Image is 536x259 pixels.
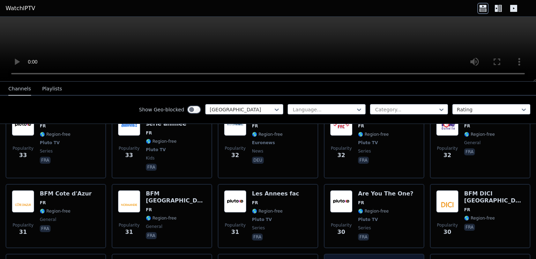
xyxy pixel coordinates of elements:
span: Popularity [331,146,352,151]
p: fra [464,224,475,231]
span: 🌎 Region-free [252,208,283,214]
h6: Les Annees fac [252,190,299,197]
img: BFM DICI Alpes du Sud [436,190,459,213]
span: FR [358,200,364,206]
p: fra [146,164,157,171]
span: 🌎 Region-free [358,132,389,137]
span: FR [146,130,152,136]
span: Popularity [225,146,246,151]
span: 🌎 Region-free [40,208,70,214]
img: BFM Cote d'Azur [12,190,34,213]
img: TeleGohelle [436,113,459,136]
h6: Are You The One? [358,190,414,197]
img: Are You The One? [330,190,352,213]
span: 🌎 Region-free [40,132,70,137]
span: Popularity [13,146,33,151]
span: Pluto TV [146,147,166,153]
span: 31 [19,228,27,236]
span: FR [358,123,364,129]
p: fra [358,157,369,164]
span: FR [40,123,46,129]
p: fra [40,225,51,232]
p: fra [40,157,51,164]
span: Popularity [13,222,33,228]
span: 🌎 Region-free [464,215,495,221]
span: 🌎 Region-free [146,139,177,144]
p: deu [252,157,264,164]
span: 30 [337,228,345,236]
span: news [252,148,263,154]
span: general [464,140,481,146]
span: 33 [125,151,133,160]
img: Pluto TV Polar [12,113,34,136]
span: FR [146,207,152,213]
p: fra [252,234,263,240]
span: Popularity [119,146,140,151]
span: Popularity [437,222,458,228]
p: fra [358,234,369,240]
button: Channels [8,82,31,96]
img: BFM Normandie [118,190,140,213]
span: 🌎 Region-free [358,208,389,214]
span: 32 [231,151,239,160]
label: Show Geo-blocked [139,106,184,113]
span: Pluto TV [252,217,272,222]
span: general [40,217,56,222]
span: 🌎 Region-free [252,132,283,137]
span: 33 [19,151,27,160]
img: Les Annees fac [330,113,352,136]
span: 32 [337,151,345,160]
span: 30 [444,228,451,236]
h6: BFM DICI [GEOGRAPHIC_DATA] [464,190,524,204]
p: fra [146,232,157,239]
span: FR [464,207,470,213]
h6: BFM Cote d'Azur [40,190,92,197]
span: kids [146,155,155,161]
span: series [40,148,53,154]
span: Pluto TV [40,140,60,146]
button: Playlists [42,82,62,96]
h6: BFM [GEOGRAPHIC_DATA] [146,190,206,204]
span: FR [252,200,258,206]
span: 🌎 Region-free [146,215,177,221]
p: fra [464,148,475,155]
span: Popularity [119,222,140,228]
span: Popularity [225,222,246,228]
img: Euronews German [224,113,246,136]
span: 🌎 Region-free [464,132,495,137]
span: series [358,225,371,231]
span: FR [464,123,470,129]
span: general [146,224,162,229]
span: 31 [125,228,133,236]
img: Les Annees fac [224,190,246,213]
span: FR [40,200,46,206]
span: Pluto TV [358,140,378,146]
span: series [358,148,371,154]
span: Pluto TV [358,217,378,222]
a: WatchIPTV [6,4,35,13]
span: Popularity [437,146,458,151]
span: 32 [444,151,451,160]
span: Euronews [252,140,275,146]
span: Popularity [331,222,352,228]
span: FR [252,123,258,129]
span: 31 [231,228,239,236]
span: series [252,225,265,231]
img: Sabrina la serie animee [118,113,140,136]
